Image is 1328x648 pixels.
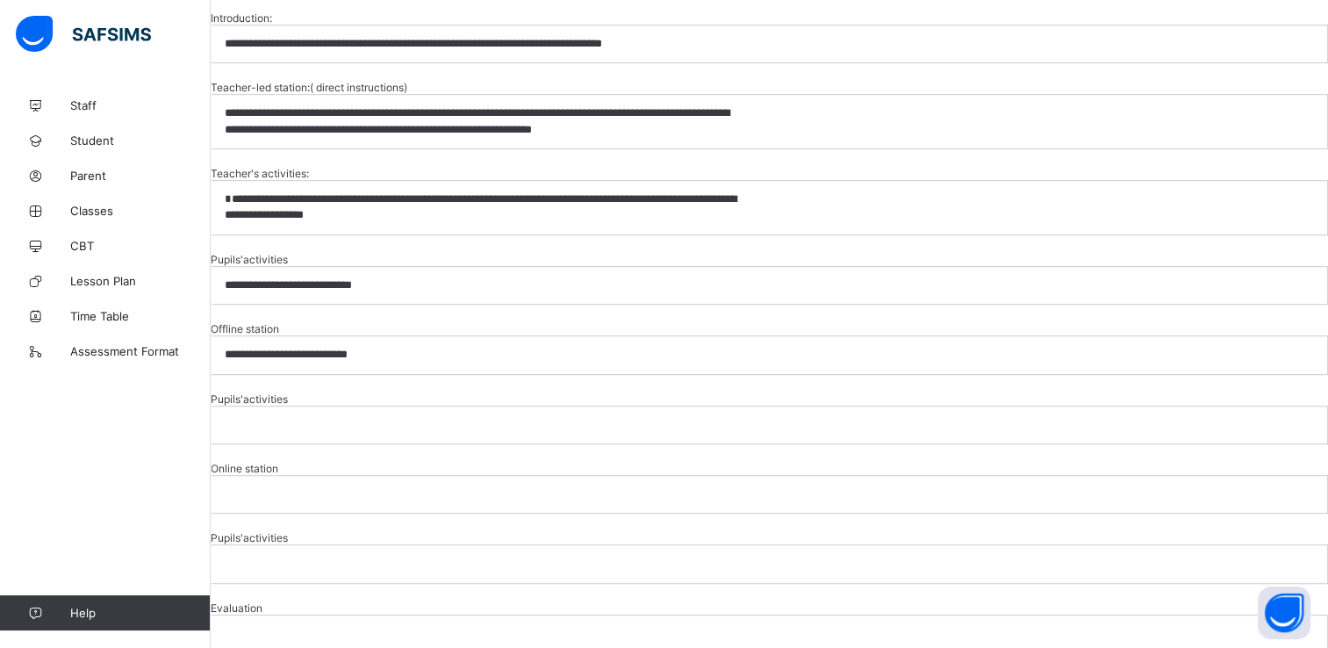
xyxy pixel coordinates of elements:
span: Pupils'activities [211,244,288,275]
img: safsims [16,16,151,53]
span: Evaluation [211,593,262,623]
span: Time Table [70,309,211,323]
span: CBT [70,239,211,253]
span: Online station [211,453,278,484]
span: Classes [70,204,211,218]
span: Staff [70,98,211,112]
span: Teacher-led station:( direct instructions) [211,72,407,103]
button: Open asap [1258,587,1310,639]
span: Introduction: [211,3,272,33]
span: Parent [70,169,211,183]
span: Student [70,133,211,148]
span: Lesson Plan [70,274,211,288]
span: Help [70,606,210,620]
span: Assessment Format [70,344,211,358]
span: Offline station [211,313,279,344]
span: Pupils'activities [211,522,288,553]
span: Teacher's activities: [211,158,309,189]
span: Pupils'activities [211,384,288,414]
